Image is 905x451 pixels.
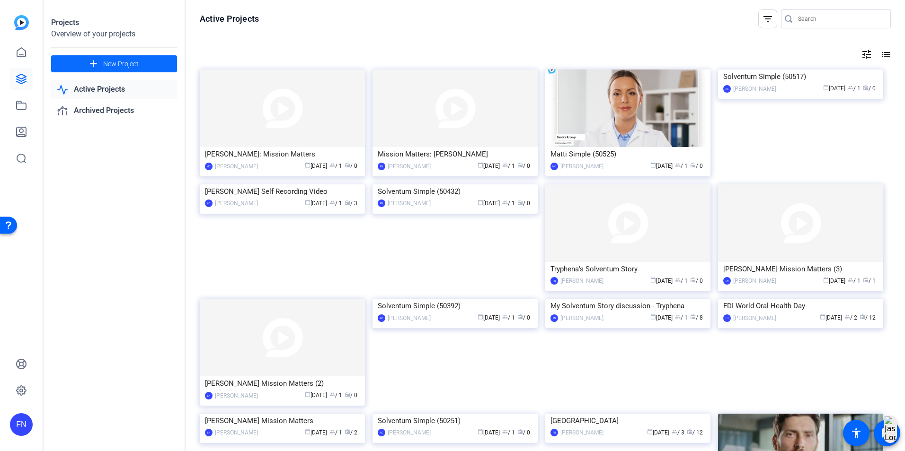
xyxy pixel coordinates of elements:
span: / 0 [517,314,530,321]
span: [DATE] [650,278,673,284]
div: [PERSON_NAME] [215,162,258,171]
span: / 2 [844,314,857,321]
span: radio [690,162,696,168]
div: LH [205,429,213,436]
span: calendar_today [650,162,656,168]
span: / 1 [329,163,342,169]
span: [DATE] [647,429,669,436]
button: New Project [51,55,177,72]
div: [PERSON_NAME] [560,276,603,286]
span: radio [517,314,523,320]
div: Overview of your projects [51,28,177,40]
span: radio [690,277,696,283]
span: [DATE] [650,163,673,169]
span: calendar_today [650,277,656,283]
span: [DATE] [478,314,500,321]
div: FN [10,413,33,436]
mat-icon: add [88,58,99,70]
span: calendar_today [647,429,653,434]
span: group [848,85,853,90]
span: group [675,314,681,320]
div: [PERSON_NAME] [733,84,776,94]
span: / 0 [517,163,530,169]
div: Tryphena's Solventum Story [550,262,705,276]
div: FN [378,163,385,170]
div: [PERSON_NAME] Self Recording Video [205,184,360,199]
span: radio [517,199,523,205]
span: / 1 [502,429,515,436]
span: [DATE] [823,278,845,284]
span: New Project [103,59,139,69]
div: Solventum Simple (50392) [378,299,532,313]
div: AC [723,85,731,93]
div: AC [205,199,213,207]
div: MC [205,163,213,170]
div: [PERSON_NAME] [560,428,603,437]
span: group [502,314,508,320]
span: / 1 [675,314,688,321]
span: / 12 [687,429,703,436]
span: calendar_today [820,314,825,320]
div: [PERSON_NAME] [388,162,431,171]
span: radio [345,429,350,434]
div: [PERSON_NAME]: Mission Matters [205,147,360,161]
span: [DATE] [305,392,327,399]
span: / 0 [345,392,357,399]
span: [DATE] [823,85,845,92]
span: / 0 [690,163,703,169]
span: calendar_today [478,429,483,434]
div: Solventum Simple (50517) [723,69,878,84]
span: calendar_today [478,199,483,205]
span: group [329,429,335,434]
div: FN [378,199,385,207]
span: calendar_today [823,277,829,283]
div: [PERSON_NAME] [733,276,776,286]
div: LH [205,392,213,399]
div: FN [550,314,558,322]
span: [DATE] [650,314,673,321]
span: [DATE] [305,163,327,169]
span: [DATE] [478,163,500,169]
div: LH [723,314,731,322]
span: group [848,277,853,283]
div: [PERSON_NAME] [215,391,258,400]
span: group [502,199,508,205]
span: / 0 [345,163,357,169]
div: Mission Matters: [PERSON_NAME] [378,147,532,161]
span: calendar_today [305,162,311,168]
span: [DATE] [820,314,842,321]
span: radio [687,429,692,434]
div: [GEOGRAPHIC_DATA] [550,414,705,428]
span: calendar_today [823,85,829,90]
span: / 1 [675,278,688,284]
div: Matti Simple (50525) [550,147,705,161]
mat-icon: message [881,427,893,439]
span: / 0 [517,200,530,207]
span: calendar_today [305,199,311,205]
span: calendar_today [305,391,311,397]
img: blue-gradient.svg [14,15,29,30]
span: group [329,391,335,397]
span: [DATE] [305,200,327,207]
div: AC [378,314,385,322]
div: [PERSON_NAME] [388,428,431,437]
div: My Solventum Story discussion - Tryphena [550,299,705,313]
input: Search [798,13,883,25]
span: / 2 [345,429,357,436]
h1: Active Projects [200,13,259,25]
span: radio [690,314,696,320]
span: radio [517,162,523,168]
span: radio [863,85,869,90]
span: radio [345,162,350,168]
span: group [502,429,508,434]
a: Active Projects [51,80,177,99]
span: [DATE] [478,200,500,207]
span: / 0 [517,429,530,436]
span: / 1 [675,163,688,169]
span: / 1 [502,163,515,169]
div: [PERSON_NAME] Mission Matters (3) [723,262,878,276]
a: Archived Projects [51,101,177,121]
mat-icon: accessibility [851,427,862,439]
mat-icon: list [879,49,891,60]
span: / 1 [329,392,342,399]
